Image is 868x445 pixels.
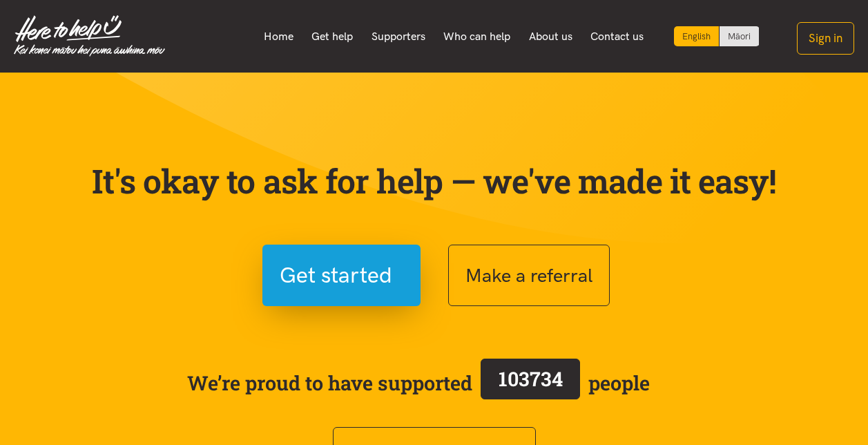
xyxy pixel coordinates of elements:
a: Switch to Te Reo Māori [720,26,759,46]
p: It's okay to ask for help — we've made it easy! [89,161,780,201]
img: Home [14,15,165,57]
span: Get started [280,258,392,293]
a: Home [254,22,302,51]
a: About us [520,22,582,51]
span: 103734 [499,366,563,392]
button: Get started [262,245,421,306]
a: Supporters [362,22,434,51]
a: Get help [302,22,363,51]
a: 103734 [472,356,588,410]
button: Sign in [797,22,854,55]
div: Language toggle [674,26,760,46]
div: Current language [674,26,720,46]
a: Contact us [581,22,653,51]
a: Who can help [434,22,520,51]
button: Make a referral [448,245,610,306]
span: We’re proud to have supported people [187,356,650,410]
